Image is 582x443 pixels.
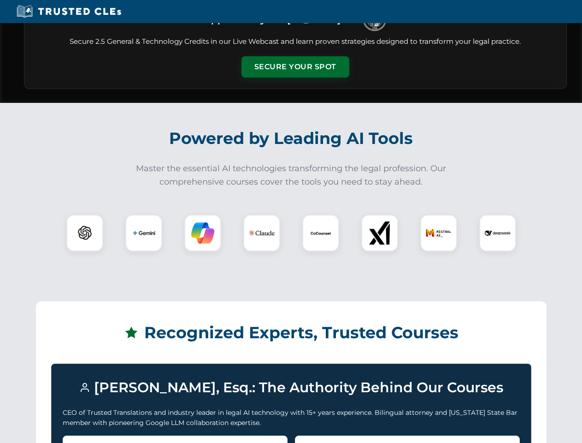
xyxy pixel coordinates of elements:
[249,220,275,246] img: Claude Logo
[130,162,453,189] p: Master the essential AI technologies transforming the legal profession. Our comprehensive courses...
[125,215,162,251] div: Gemini
[426,220,452,246] img: Mistral AI Logo
[479,215,516,251] div: DeepSeek
[420,215,457,251] div: Mistral AI
[368,221,391,245] img: xAI Logo
[243,215,280,251] div: Claude
[36,122,547,155] h2: Powered by Leading AI Tools
[35,36,555,47] p: Secure 2.5 General & Technology Credits in our Live Webcast and learn proven strategies designed ...
[66,215,103,251] div: ChatGPT
[71,220,98,246] img: ChatGPT Logo
[184,215,221,251] div: Copilot
[302,215,339,251] div: CoCounsel
[191,221,214,245] img: Copilot Logo
[14,5,124,18] img: Trusted CLEs
[309,221,332,245] img: CoCounsel Logo
[361,215,398,251] div: xAI
[485,220,511,246] img: DeepSeek Logo
[241,56,349,78] button: Secure Your Spot
[63,375,520,400] h3: [PERSON_NAME], Esq.: The Authority Behind Our Courses
[132,221,155,245] img: Gemini Logo
[51,317,531,349] h2: Recognized Experts, Trusted Courses
[63,407,520,428] p: CEO of Trusted Translations and industry leader in legal AI technology with 15+ years experience....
